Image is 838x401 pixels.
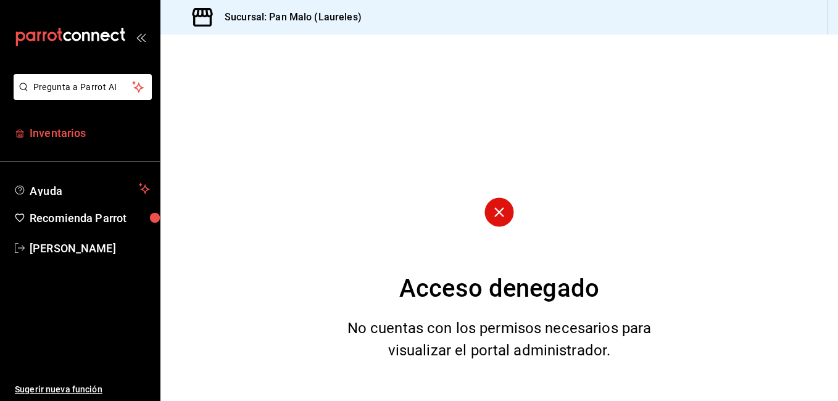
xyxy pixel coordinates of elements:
[136,32,146,42] button: open_drawer_menu
[14,74,152,100] button: Pregunta a Parrot AI
[332,317,667,362] div: No cuentas con los permisos necesarios para visualizar el portal administrador.
[15,383,150,396] span: Sugerir nueva función
[30,125,150,141] span: Inventarios
[33,81,133,94] span: Pregunta a Parrot AI
[30,240,150,257] span: [PERSON_NAME]
[215,10,362,25] h3: Sucursal: Pan Malo (Laureles)
[30,181,134,196] span: Ayuda
[30,210,150,226] span: Recomienda Parrot
[9,89,152,102] a: Pregunta a Parrot AI
[399,270,599,307] div: Acceso denegado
